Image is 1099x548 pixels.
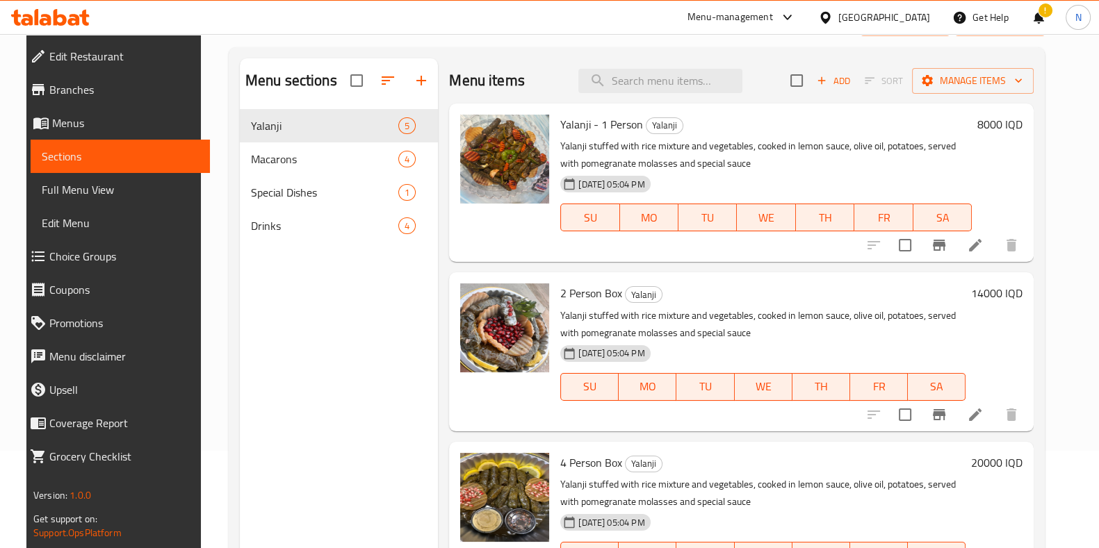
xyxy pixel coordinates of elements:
a: Edit Menu [31,206,210,240]
span: [DATE] 05:04 PM [573,516,650,529]
a: Branches [19,73,210,106]
span: Version: [33,486,67,504]
span: 4 [399,219,415,233]
div: Special Dishes1 [240,176,439,209]
button: FR [854,204,913,231]
span: WE [740,376,787,397]
button: Branch-specific-item [922,398,956,431]
span: [DATE] 05:04 PM [573,347,650,360]
button: WE [735,373,792,401]
span: Macarons [251,151,398,167]
input: search [578,69,742,93]
span: SA [919,208,966,228]
span: Upsell [49,381,199,398]
div: items [398,217,416,234]
span: 2 Person Box [560,283,622,304]
a: Coverage Report [19,406,210,440]
img: 2 Person Box [460,283,549,372]
button: WE [737,204,795,231]
a: Upsell [19,373,210,406]
span: Get support on: [33,510,97,528]
span: Menus [52,115,199,131]
span: Choice Groups [49,248,199,265]
span: TH [798,376,845,397]
span: Menu disclaimer [49,348,199,365]
div: Menu-management [687,9,773,26]
span: 4 [399,153,415,166]
a: Support.OpsPlatform [33,524,122,542]
span: Select all sections [342,66,371,95]
div: [GEOGRAPHIC_DATA] [838,10,930,25]
button: SA [908,373,966,401]
span: Coverage Report [49,415,199,431]
span: Sections [42,148,199,165]
button: TH [796,204,854,231]
a: Coupons [19,273,210,306]
button: delete [995,398,1028,431]
span: Select to update [890,400,920,429]
span: WE [742,208,790,228]
h6: 8000 IQD [977,115,1023,134]
span: Drinks [251,217,398,234]
a: Choice Groups [19,240,210,273]
div: items [398,117,416,134]
a: Promotions [19,306,210,340]
span: Select section first [856,70,912,92]
button: Add section [405,64,438,97]
button: Manage items [912,68,1034,94]
span: SA [913,376,960,397]
span: Branches [49,81,199,98]
a: Sections [31,140,210,173]
span: Yalanji [646,117,683,133]
span: Yalanji [251,117,398,134]
span: 4 Person Box [560,452,622,473]
span: Yalanji - 1 Person [560,114,643,135]
span: FR [856,376,902,397]
span: FR [860,208,907,228]
span: Manage items [923,72,1023,90]
h6: 20000 IQD [971,453,1023,472]
button: MO [620,204,678,231]
button: Add [811,70,856,92]
p: Yalanji stuffed with rice mixture and vegetables, cooked in lemon sauce, olive oil, potatoes, ser... [560,476,966,510]
button: TU [678,204,737,231]
span: Edit Menu [42,215,199,231]
button: SU [560,204,619,231]
nav: Menu sections [240,103,439,248]
span: MO [624,376,671,397]
button: delete [995,229,1028,262]
button: MO [619,373,676,401]
p: Yalanji stuffed with rice mixture and vegetables, cooked in lemon sauce, olive oil, potatoes, ser... [560,138,972,172]
span: TH [801,208,849,228]
a: Menu disclaimer [19,340,210,373]
a: Edit menu item [967,406,984,423]
span: 5 [399,119,415,133]
button: SA [913,204,972,231]
img: Yalanji - 1 Person [460,115,549,204]
span: TU [684,208,731,228]
a: Grocery Checklist [19,440,210,473]
span: SU [567,208,614,228]
a: Menus [19,106,210,140]
span: 1.0.0 [70,486,91,504]
div: Special Dishes [251,184,398,201]
h2: Menu sections [245,70,337,91]
span: Edit Restaurant [49,48,199,65]
div: Yalanji [625,456,662,472]
img: 4 Person Box [460,453,549,542]
span: Select to update [890,231,920,260]
span: SU [567,376,613,397]
button: TU [676,373,734,401]
h2: Menu items [449,70,525,91]
span: TU [682,376,728,397]
a: Edit Restaurant [19,40,210,73]
span: N [1075,10,1081,25]
button: Branch-specific-item [922,229,956,262]
span: Add [815,73,852,89]
span: Add item [811,70,856,92]
button: FR [850,373,908,401]
span: 1 [399,186,415,199]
